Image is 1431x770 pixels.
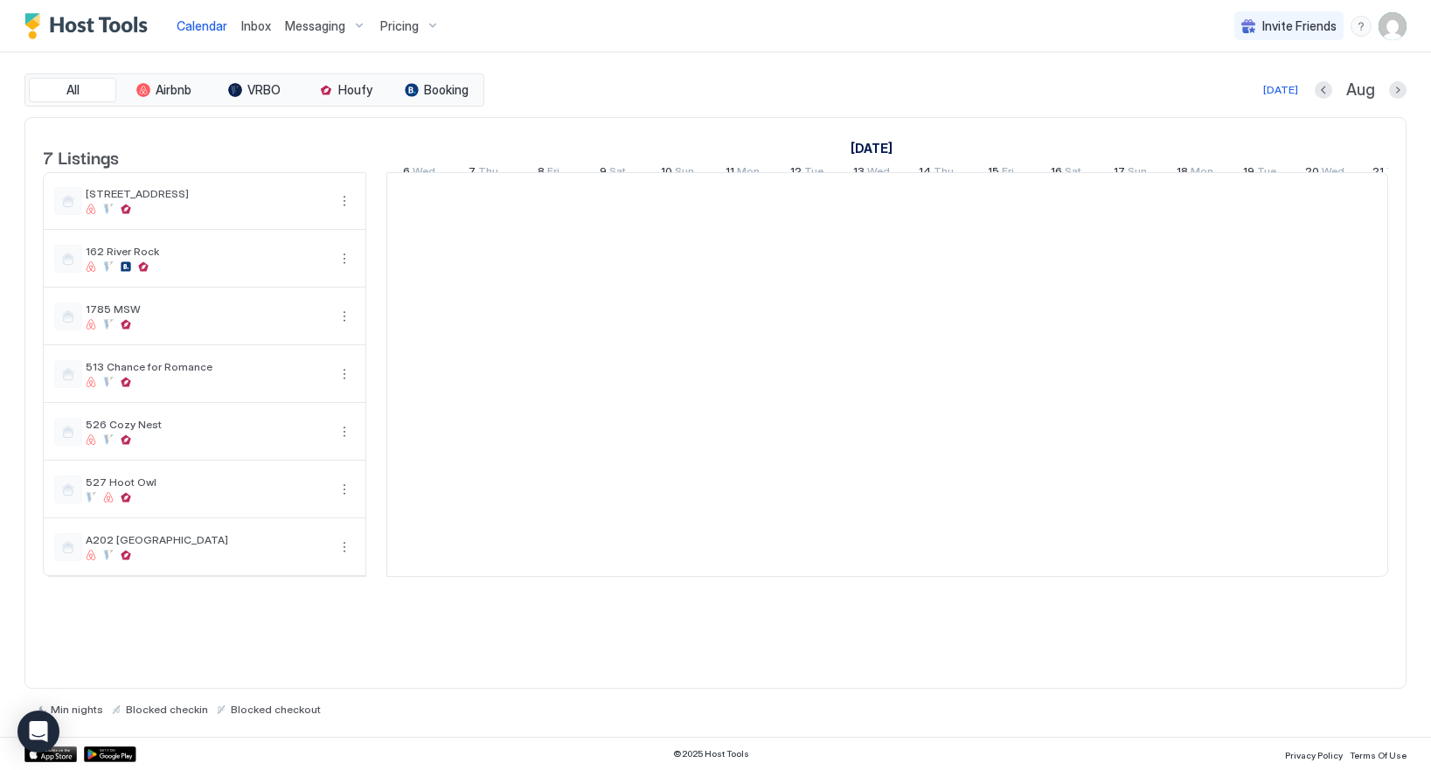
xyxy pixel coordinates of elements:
[334,191,355,212] button: More options
[338,82,372,98] span: Houfy
[86,302,327,316] span: 1785 MSW
[1322,164,1344,183] span: Wed
[1346,80,1375,101] span: Aug
[547,164,559,183] span: Fri
[1315,81,1332,99] button: Previous month
[469,164,476,183] span: 7
[1128,164,1147,183] span: Sun
[334,537,355,558] button: More options
[17,711,59,753] div: Open Intercom Messenger
[661,164,672,183] span: 10
[334,479,355,500] button: More options
[1262,18,1337,34] span: Invite Friends
[1109,161,1151,186] a: August 17, 2025
[334,364,355,385] button: More options
[334,306,355,327] button: More options
[1389,81,1407,99] button: Next month
[334,191,355,212] div: menu
[24,73,484,107] div: tab-group
[1177,164,1188,183] span: 18
[1372,164,1384,183] span: 21
[919,164,931,183] span: 14
[380,18,419,34] span: Pricing
[1285,745,1343,763] a: Privacy Policy
[86,245,327,258] span: 162 River Rock
[1285,750,1343,760] span: Privacy Policy
[846,135,897,161] a: August 6, 2025
[867,164,890,183] span: Wed
[600,164,607,183] span: 9
[177,18,227,33] span: Calendar
[177,17,227,35] a: Calendar
[1350,745,1407,763] a: Terms Of Use
[285,18,345,34] span: Messaging
[786,161,828,186] a: August 12, 2025
[804,164,823,183] span: Tue
[24,13,156,39] a: Host Tools Logo
[595,161,630,186] a: August 9, 2025
[334,248,355,269] div: menu
[86,475,327,489] span: 527 Hoot Owl
[43,143,119,170] span: 7 Listings
[24,746,77,762] a: App Store
[247,82,281,98] span: VRBO
[934,164,954,183] span: Thu
[1191,164,1213,183] span: Mon
[1305,164,1319,183] span: 20
[464,161,503,186] a: August 7, 2025
[334,248,355,269] button: More options
[1368,161,1411,186] a: August 21, 2025
[1350,750,1407,760] span: Terms Of Use
[1243,164,1254,183] span: 19
[1172,161,1218,186] a: August 18, 2025
[1263,82,1298,98] div: [DATE]
[86,360,327,373] span: 513 Chance for Romance
[988,164,999,183] span: 15
[334,537,355,558] div: menu
[983,161,1018,186] a: August 15, 2025
[241,18,271,33] span: Inbox
[66,82,80,98] span: All
[1002,164,1014,183] span: Fri
[156,82,191,98] span: Airbnb
[1051,164,1062,183] span: 16
[737,164,760,183] span: Mon
[790,164,802,183] span: 12
[392,78,480,102] button: Booking
[1239,161,1281,186] a: August 19, 2025
[302,78,389,102] button: Houfy
[538,164,545,183] span: 8
[1261,80,1301,101] button: [DATE]
[334,364,355,385] div: menu
[673,748,749,760] span: © 2025 Host Tools
[533,161,564,186] a: August 8, 2025
[914,161,958,186] a: August 14, 2025
[478,164,498,183] span: Thu
[120,78,207,102] button: Airbnb
[721,161,764,186] a: August 11, 2025
[334,306,355,327] div: menu
[334,421,355,442] button: More options
[1257,164,1276,183] span: Tue
[1046,161,1086,186] a: August 16, 2025
[241,17,271,35] a: Inbox
[1114,164,1125,183] span: 17
[1301,161,1349,186] a: August 20, 2025
[231,703,321,716] span: Blocked checkout
[29,78,116,102] button: All
[853,164,865,183] span: 13
[86,418,327,431] span: 526 Cozy Nest
[413,164,435,183] span: Wed
[84,746,136,762] div: Google Play Store
[51,703,103,716] span: Min nights
[86,187,327,200] span: [STREET_ADDRESS]
[211,78,298,102] button: VRBO
[675,164,694,183] span: Sun
[656,161,698,186] a: August 10, 2025
[334,479,355,500] div: menu
[126,703,208,716] span: Blocked checkin
[424,82,469,98] span: Booking
[1065,164,1081,183] span: Sat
